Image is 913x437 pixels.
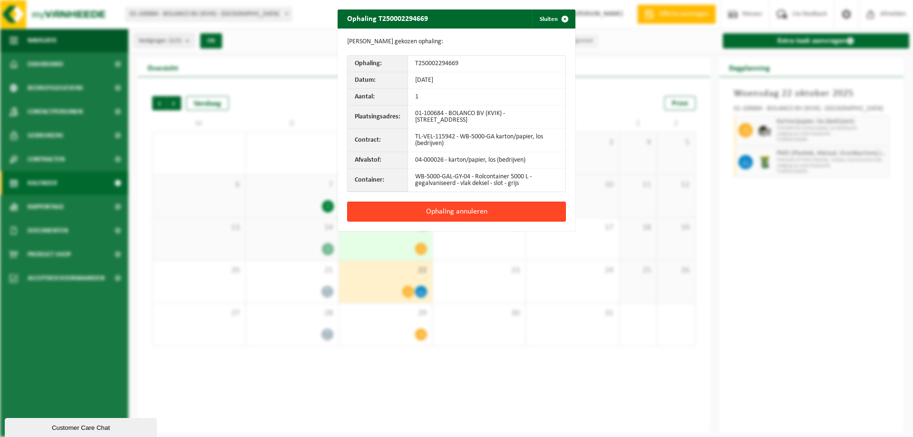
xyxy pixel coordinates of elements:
[408,72,565,89] td: [DATE]
[347,38,566,46] p: [PERSON_NAME] gekozen ophaling:
[532,10,574,29] button: Sluiten
[348,72,408,89] th: Datum:
[5,416,159,437] iframe: chat widget
[408,56,565,72] td: T250002294669
[348,56,408,72] th: Ophaling:
[408,152,565,169] td: 04-000026 - karton/papier, los (bedrijven)
[408,106,565,129] td: 01-100684 - BOLANCO BV (KVIK) - [STREET_ADDRESS]
[348,106,408,129] th: Plaatsingsadres:
[408,129,565,152] td: TL-VEL-115942 - WB-5000-GA karton/papier, los (bedrijven)
[348,89,408,106] th: Aantal:
[347,202,566,222] button: Ophaling annuleren
[348,129,408,152] th: Contract:
[338,10,437,28] h2: Ophaling T250002294669
[348,152,408,169] th: Afvalstof:
[408,89,565,106] td: 1
[348,169,408,192] th: Container:
[408,169,565,192] td: WB-5000-GAL-GY-04 - Rolcontainer 5000 L - gegalvaniseerd - vlak deksel - slot - grijs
